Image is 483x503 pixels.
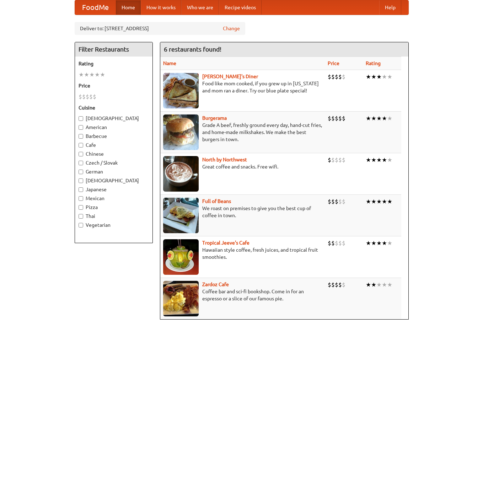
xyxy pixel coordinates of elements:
[79,204,149,211] label: Pizza
[79,125,83,130] input: American
[223,25,240,32] a: Change
[79,170,83,174] input: German
[338,198,342,205] li: $
[89,93,93,101] li: $
[79,196,83,201] input: Mexican
[371,198,376,205] li: ★
[202,74,258,79] b: [PERSON_NAME]'s Diner
[366,60,381,66] a: Rating
[82,93,86,101] li: $
[163,60,176,66] a: Name
[342,73,345,81] li: $
[342,239,345,247] li: $
[79,141,149,149] label: Cafe
[335,198,338,205] li: $
[328,114,331,122] li: $
[387,239,392,247] li: ★
[371,114,376,122] li: ★
[163,122,322,143] p: Grade A beef, freshly ground every day, hand-cut fries, and home-made milkshakes. We make the bes...
[75,22,245,35] div: Deliver to: [STREET_ADDRESS]
[163,73,199,108] img: sallys.jpg
[371,73,376,81] li: ★
[342,198,345,205] li: $
[366,73,371,81] li: ★
[163,239,199,275] img: jeeves.jpg
[202,157,247,162] a: North by Northwest
[328,239,331,247] li: $
[79,205,83,210] input: Pizza
[141,0,181,15] a: How it works
[163,205,322,219] p: We roast on premises to give you the best cup of coffee in town.
[79,223,83,228] input: Vegetarian
[79,60,149,67] h5: Rating
[84,71,89,79] li: ★
[202,240,249,246] a: Tropical Jeeve's Cafe
[79,124,149,131] label: American
[376,239,382,247] li: ★
[79,214,83,219] input: Thai
[331,239,335,247] li: $
[79,213,149,220] label: Thai
[366,281,371,289] li: ★
[79,161,83,165] input: Czech / Slovak
[202,282,229,287] a: Zardoz Cafe
[328,156,331,164] li: $
[79,104,149,111] h5: Cuisine
[376,114,382,122] li: ★
[338,239,342,247] li: $
[331,73,335,81] li: $
[335,156,338,164] li: $
[163,80,322,94] p: Food like mom cooked, if you grew up in [US_STATE] and mom ran a diner. Try our blue plate special!
[387,73,392,81] li: ★
[93,93,96,101] li: $
[79,178,83,183] input: [DEMOGRAPHIC_DATA]
[376,281,382,289] li: ★
[79,71,84,79] li: ★
[202,198,231,204] a: Full of Beans
[164,46,221,53] ng-pluralize: 6 restaurants found!
[331,114,335,122] li: $
[376,73,382,81] li: ★
[371,239,376,247] li: ★
[338,73,342,81] li: $
[79,82,149,89] h5: Price
[79,116,83,121] input: [DEMOGRAPHIC_DATA]
[79,133,149,140] label: Barbecue
[79,168,149,175] label: German
[75,42,152,57] h4: Filter Restaurants
[79,187,83,192] input: Japanese
[382,73,387,81] li: ★
[163,156,199,192] img: north.jpg
[163,163,322,170] p: Great coffee and snacks. Free wifi.
[376,198,382,205] li: ★
[79,177,149,184] label: [DEMOGRAPHIC_DATA]
[366,239,371,247] li: ★
[331,281,335,289] li: $
[382,281,387,289] li: ★
[181,0,219,15] a: Who we are
[338,156,342,164] li: $
[163,198,199,233] img: beans.jpg
[342,281,345,289] li: $
[342,156,345,164] li: $
[75,0,116,15] a: FoodMe
[163,281,199,316] img: zardoz.jpg
[335,239,338,247] li: $
[79,186,149,193] label: Japanese
[382,239,387,247] li: ★
[163,114,199,150] img: burgerama.jpg
[100,71,105,79] li: ★
[335,114,338,122] li: $
[382,198,387,205] li: ★
[366,114,371,122] li: ★
[338,114,342,122] li: $
[202,115,227,121] a: Burgerama
[163,246,322,261] p: Hawaiian style coffee, fresh juices, and tropical fruit smoothies.
[328,281,331,289] li: $
[366,198,371,205] li: ★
